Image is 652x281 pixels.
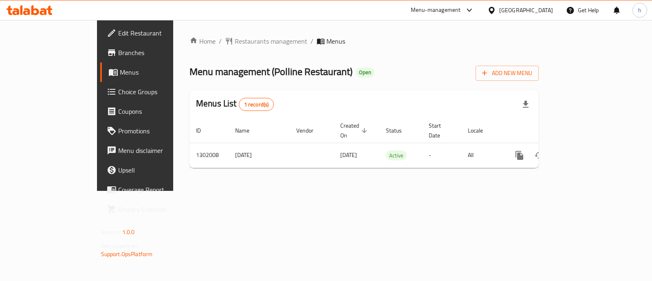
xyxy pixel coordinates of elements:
[118,126,199,136] span: Promotions
[118,106,199,116] span: Coupons
[122,227,135,237] span: 1.0.0
[189,143,229,168] td: 1302008
[120,67,199,77] span: Menus
[100,82,206,102] a: Choice Groups
[482,68,532,78] span: Add New Menu
[516,95,535,114] div: Export file
[196,126,211,135] span: ID
[499,6,553,15] div: [GEOGRAPHIC_DATA]
[189,118,595,168] table: enhanced table
[118,204,199,214] span: Grocery Checklist
[422,143,461,168] td: -
[239,98,274,111] div: Total records count
[100,141,206,160] a: Menu disclaimer
[100,121,206,141] a: Promotions
[296,126,324,135] span: Vendor
[239,101,274,108] span: 1 record(s)
[235,126,260,135] span: Name
[340,121,370,140] span: Created On
[356,69,374,76] span: Open
[529,146,549,165] button: Change Status
[386,151,407,160] span: Active
[100,43,206,62] a: Branches
[429,121,452,140] span: Start Date
[118,185,199,195] span: Coverage Report
[100,23,206,43] a: Edit Restaurant
[101,227,121,237] span: Version:
[118,28,199,38] span: Edit Restaurant
[118,87,199,97] span: Choice Groups
[503,118,595,143] th: Actions
[510,146,529,165] button: more
[100,62,206,82] a: Menus
[118,165,199,175] span: Upsell
[326,36,345,46] span: Menus
[311,36,313,46] li: /
[461,143,503,168] td: All
[189,62,352,81] span: Menu management ( Polline Restaurant )
[219,36,222,46] li: /
[356,68,374,77] div: Open
[118,48,199,58] span: Branches
[101,241,139,251] span: Get support on:
[189,36,539,46] nav: breadcrumb
[386,126,412,135] span: Status
[100,199,206,219] a: Grocery Checklist
[100,160,206,180] a: Upsell
[340,150,357,160] span: [DATE]
[638,6,641,15] span: h
[101,249,153,259] a: Support.OpsPlatform
[100,102,206,121] a: Coupons
[235,36,307,46] span: Restaurants management
[196,97,274,111] h2: Menus List
[386,150,407,160] div: Active
[411,5,461,15] div: Menu-management
[225,36,307,46] a: Restaurants management
[118,146,199,155] span: Menu disclaimer
[229,143,290,168] td: [DATE]
[468,126,493,135] span: Locale
[476,66,539,81] button: Add New Menu
[100,180,206,199] a: Coverage Report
